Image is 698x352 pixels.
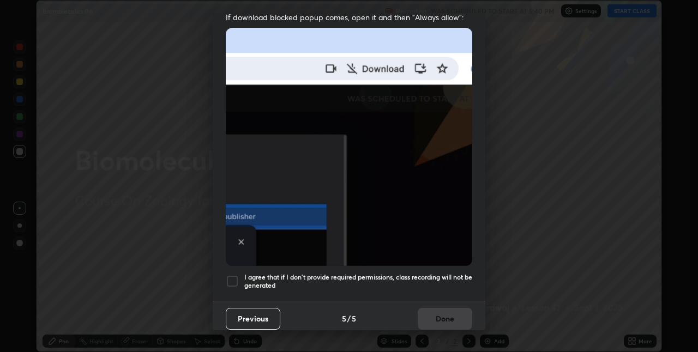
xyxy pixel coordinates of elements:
button: Previous [226,308,280,330]
span: If download blocked popup comes, open it and then "Always allow": [226,12,472,22]
h4: 5 [352,313,356,324]
img: downloads-permission-blocked.gif [226,28,472,266]
h4: / [347,313,351,324]
h4: 5 [342,313,346,324]
h5: I agree that if I don't provide required permissions, class recording will not be generated [244,273,472,290]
